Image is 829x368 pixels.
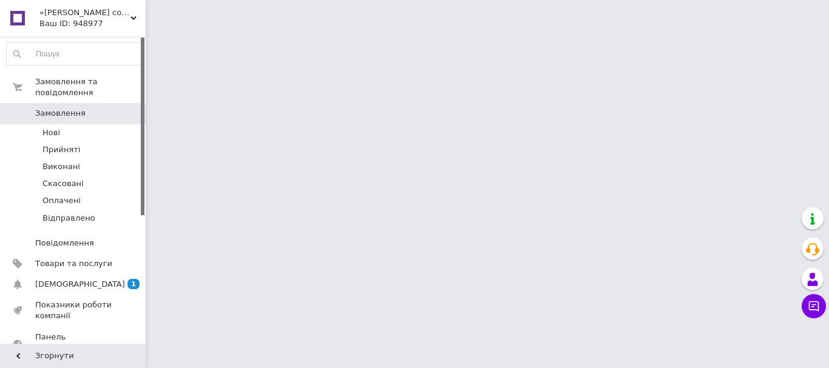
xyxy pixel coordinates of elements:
span: Нові [42,127,60,138]
div: Ваш ID: 948977 [39,18,146,29]
span: Товари та послуги [35,258,112,269]
button: Чат з покупцем [802,294,826,318]
span: «DiMax comfort» [39,7,130,18]
span: Показники роботи компанії [35,299,112,321]
span: Повідомлення [35,238,94,249]
span: [DEMOGRAPHIC_DATA] [35,279,125,290]
span: Відправлено [42,213,95,224]
span: Прийняті [42,144,80,155]
span: Панель управління [35,332,112,353]
input: Пошук [7,43,143,65]
span: Замовлення та повідомлення [35,76,146,98]
span: Замовлення [35,108,86,119]
span: Скасовані [42,178,84,189]
span: Оплачені [42,195,81,206]
span: 1 [127,279,140,289]
span: Виконані [42,161,80,172]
